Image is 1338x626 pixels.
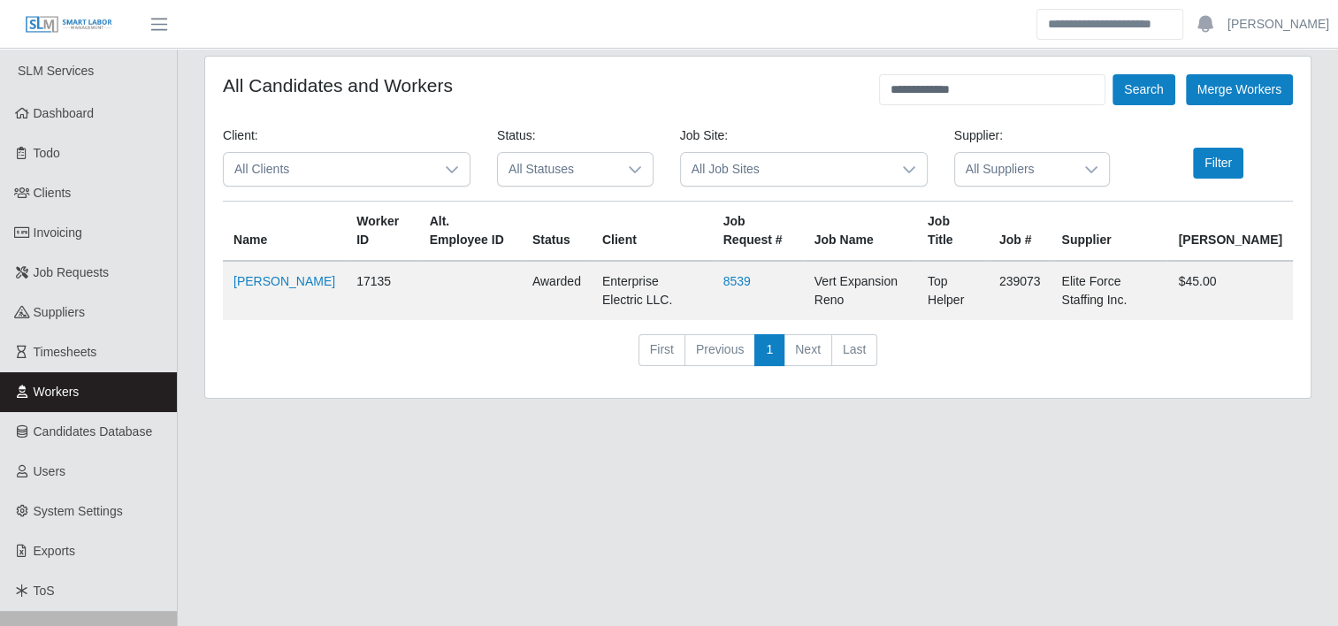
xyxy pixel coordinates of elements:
[917,202,989,262] th: Job Title
[346,261,419,320] td: 17135
[498,153,617,186] span: All Statuses
[954,126,1003,145] label: Supplier:
[34,225,82,240] span: Invoicing
[34,265,110,279] span: Job Requests
[346,202,419,262] th: Worker ID
[1112,74,1174,105] button: Search
[34,544,75,558] span: Exports
[989,202,1051,262] th: Job #
[34,385,80,399] span: Workers
[224,153,434,186] span: All Clients
[419,202,522,262] th: Alt. Employee ID
[223,334,1293,380] nav: pagination
[34,146,60,160] span: Todo
[34,186,72,200] span: Clients
[34,106,95,120] span: Dashboard
[723,274,751,288] a: 8539
[233,274,335,288] a: [PERSON_NAME]
[955,153,1074,186] span: All Suppliers
[713,202,804,262] th: Job Request #
[592,261,713,320] td: Enterprise Electric LLC.
[1036,9,1183,40] input: Search
[804,261,917,320] td: Vert Expansion Reno
[1167,202,1293,262] th: [PERSON_NAME]
[804,202,917,262] th: Job Name
[1227,15,1329,34] a: [PERSON_NAME]
[1193,148,1243,179] button: Filter
[223,202,346,262] th: Name
[1051,261,1167,320] td: Elite Force Staffing Inc.
[754,334,784,366] a: 1
[34,305,85,319] span: Suppliers
[680,126,728,145] label: Job Site:
[592,202,713,262] th: Client
[34,424,153,439] span: Candidates Database
[1186,74,1293,105] button: Merge Workers
[34,464,66,478] span: Users
[25,15,113,34] img: SLM Logo
[34,584,55,598] span: ToS
[34,504,123,518] span: System Settings
[522,261,592,320] td: awarded
[223,74,453,96] h4: All Candidates and Workers
[497,126,536,145] label: Status:
[1167,261,1293,320] td: $45.00
[18,64,94,78] span: SLM Services
[522,202,592,262] th: Status
[681,153,891,186] span: All Job Sites
[34,345,97,359] span: Timesheets
[917,261,989,320] td: Top Helper
[989,261,1051,320] td: 239073
[223,126,258,145] label: Client:
[1051,202,1167,262] th: Supplier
